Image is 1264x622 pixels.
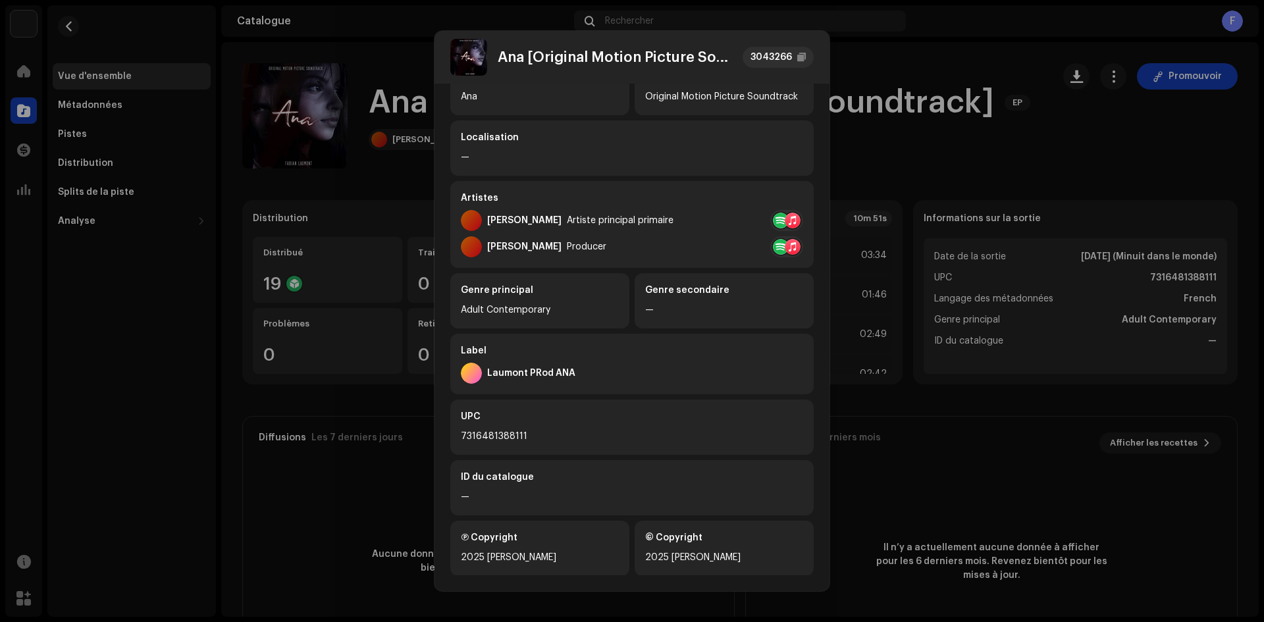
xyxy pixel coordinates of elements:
div: [PERSON_NAME] [487,215,562,226]
div: — [645,302,803,318]
div: 3043266 [750,49,792,65]
div: 7316481388111 [461,428,803,444]
div: Genre principal [461,284,619,297]
div: Localisation [461,131,803,144]
div: 2025 [PERSON_NAME] [645,550,803,565]
div: Label [461,344,803,357]
div: — [461,149,803,165]
div: — [461,489,803,505]
div: Original Motion Picture Soundtrack [645,89,803,105]
div: Laumont PRod ANA [487,368,575,378]
div: Ⓟ Copyright [461,531,619,544]
div: UPC [461,410,803,423]
div: Genre secondaire [645,284,803,297]
div: Producer [567,242,606,252]
div: [PERSON_NAME] [487,242,562,252]
div: Artistes [461,192,803,205]
div: Adult Contemporary [461,302,619,318]
div: © Copyright [645,531,803,544]
div: Artiste principal primaire [567,215,673,226]
div: ID du catalogue [461,471,803,484]
div: Ana [Original Motion Picture Soundtrack] [498,49,732,65]
img: bef454fc-539b-446a-b2ca-b4358c548e80 [450,39,487,76]
div: Ana [461,89,619,105]
div: 2025 [PERSON_NAME] [461,550,619,565]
